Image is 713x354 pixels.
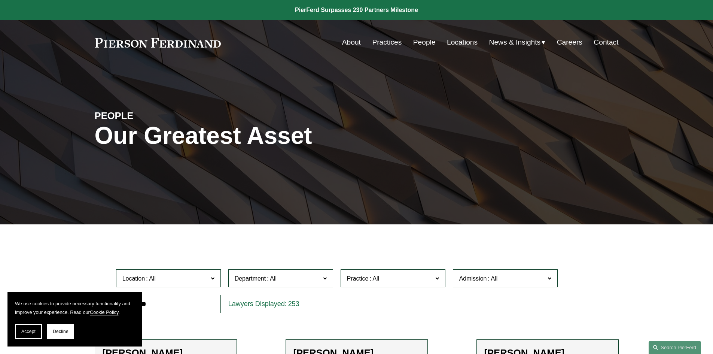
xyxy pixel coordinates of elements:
button: Decline [47,324,74,339]
a: Search this site [649,341,701,354]
span: Practice [347,275,369,282]
a: Careers [557,35,582,49]
h4: PEOPLE [95,110,226,122]
span: Decline [53,329,68,334]
p: We use cookies to provide necessary functionality and improve your experience. Read our . [15,299,135,317]
section: Cookie banner [7,292,142,347]
button: Accept [15,324,42,339]
span: News & Insights [489,36,541,49]
span: Location [122,275,145,282]
a: People [413,35,436,49]
span: Department [235,275,266,282]
span: Accept [21,329,36,334]
a: Locations [447,35,478,49]
a: Practices [372,35,402,49]
a: About [342,35,361,49]
a: Cookie Policy [90,309,119,315]
a: folder dropdown [489,35,546,49]
span: Admission [459,275,487,282]
h1: Our Greatest Asset [95,122,444,149]
span: 253 [288,300,299,308]
a: Contact [594,35,618,49]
